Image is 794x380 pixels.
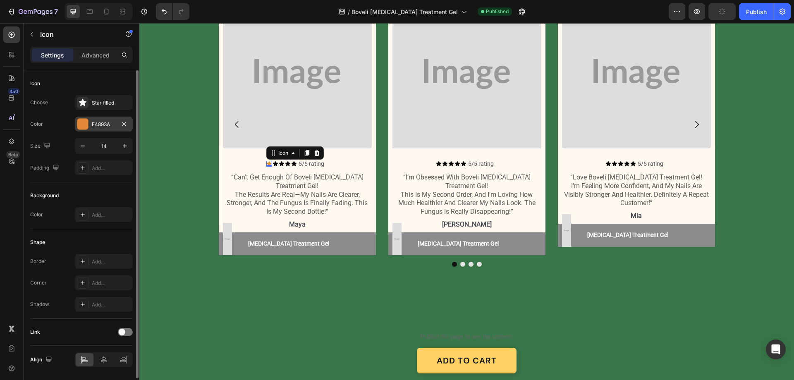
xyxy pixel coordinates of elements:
button: Dot [329,239,334,244]
p: 5/5 rating [329,137,401,144]
div: Publish [746,7,767,16]
p: 7 [54,7,58,17]
button: <p>Nail Fungus Treatment Gel</p> [265,209,373,232]
p: [MEDICAL_DATA] Treatment Gel [448,208,529,216]
button: <p>Nail Fungus Treatment Gel</p> [434,201,543,224]
p: 5/5 rating [159,137,232,144]
div: Link [30,328,40,336]
button: Dot [321,239,326,244]
div: Color [30,120,43,128]
div: Beta [6,151,20,158]
button: Carousel Next Arrow [546,90,569,113]
div: Size [30,141,52,152]
button: Publish [739,3,774,20]
div: Add... [92,258,131,265]
div: Add... [92,211,131,219]
div: Open Intercom Messenger [766,339,786,359]
button: Dot [337,239,342,244]
div: Add... [92,301,131,308]
p: [MEDICAL_DATA] Treatment Gel [109,217,190,225]
a: ADD TO CART [277,325,377,350]
p: 5/5 rating [498,137,571,144]
p: “love boveli [MEDICAL_DATA] treatment gel! i’m feeling more confident, and my nails are visibly s... [423,150,571,184]
div: Background [30,192,59,199]
iframe: Design area [139,23,794,380]
div: 450 [8,88,20,95]
p: Publish the page to see the content. [79,309,576,318]
div: Border [30,258,46,265]
strong: ADD TO CART [297,332,357,343]
div: Align [30,354,54,366]
div: Corner [30,279,47,287]
div: E4893A [92,121,116,128]
img: 72x256 [84,200,93,232]
div: Undo/Redo [156,3,189,20]
div: Add... [92,165,131,172]
img: 72x256 [253,200,262,232]
p: “i’m obsessed with boveli [MEDICAL_DATA] treatment gel! this is my second order, and i’m loving h... [254,150,401,193]
img: 72x256 [423,191,432,223]
span: Published [486,8,509,15]
div: Padding [30,163,61,174]
div: Star filled [92,99,131,107]
span: / [348,7,350,16]
p: mia [423,189,571,197]
p: [MEDICAL_DATA] Treatment Gel [278,217,359,225]
div: Shadow [30,301,49,308]
div: Add... [92,280,131,287]
button: Dot [313,239,318,244]
p: “can’t get enough of boveli [MEDICAL_DATA] treatment gel! the results are real—my nails are clear... [84,150,232,193]
button: 7 [3,3,62,20]
p: Advanced [81,51,110,60]
p: Icon [40,29,110,39]
span: Boveli [MEDICAL_DATA] Treatment Gel [352,7,458,16]
p: maya [84,197,232,206]
div: Choose [30,99,48,106]
p: [PERSON_NAME] [254,197,401,206]
button: <p>Nail Fungus Treatment Gel</p> [95,209,203,232]
div: Shape [30,239,45,246]
div: Color [30,211,43,218]
div: Icon [30,80,40,87]
p: Settings [41,51,64,60]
